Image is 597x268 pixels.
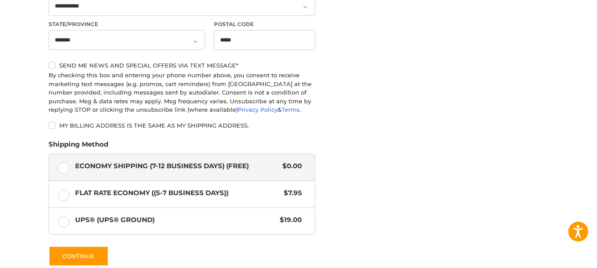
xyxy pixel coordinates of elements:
label: My billing address is the same as my shipping address. [49,122,315,129]
a: Terms [281,106,300,113]
label: State/Province [49,20,205,28]
label: Postal Code [214,20,316,28]
span: $0.00 [278,161,302,171]
span: Flat Rate Economy ((5-7 Business Days)) [75,188,280,198]
span: $19.00 [275,215,302,225]
span: Economy Shipping (7-12 Business Days) (Free) [75,161,278,171]
a: Privacy Policy [238,106,278,113]
span: UPS® (UPS® Ground) [75,215,276,225]
legend: Shipping Method [49,140,108,154]
span: $7.95 [279,188,302,198]
div: By checking this box and entering your phone number above, you consent to receive marketing text ... [49,71,315,114]
button: Continue [49,246,109,266]
label: Send me news and special offers via text message* [49,62,315,69]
